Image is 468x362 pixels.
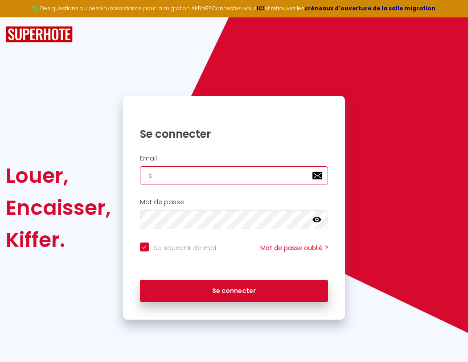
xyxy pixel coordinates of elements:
[140,198,328,206] h2: Mot de passe
[304,4,435,12] a: créneaux d'ouverture de la salle migration
[140,166,328,185] input: Ton Email
[7,4,34,30] button: Ouvrir le widget de chat LiveChat
[6,26,73,43] img: SuperHote logo
[6,160,111,192] div: Louer,
[6,192,111,224] div: Encaisser,
[260,243,328,252] a: Mot de passe oublié ?
[140,155,328,162] h2: Email
[140,280,328,302] button: Se connecter
[257,4,265,12] a: ICI
[6,224,111,256] div: Kiffer.
[140,127,328,141] h1: Se connecter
